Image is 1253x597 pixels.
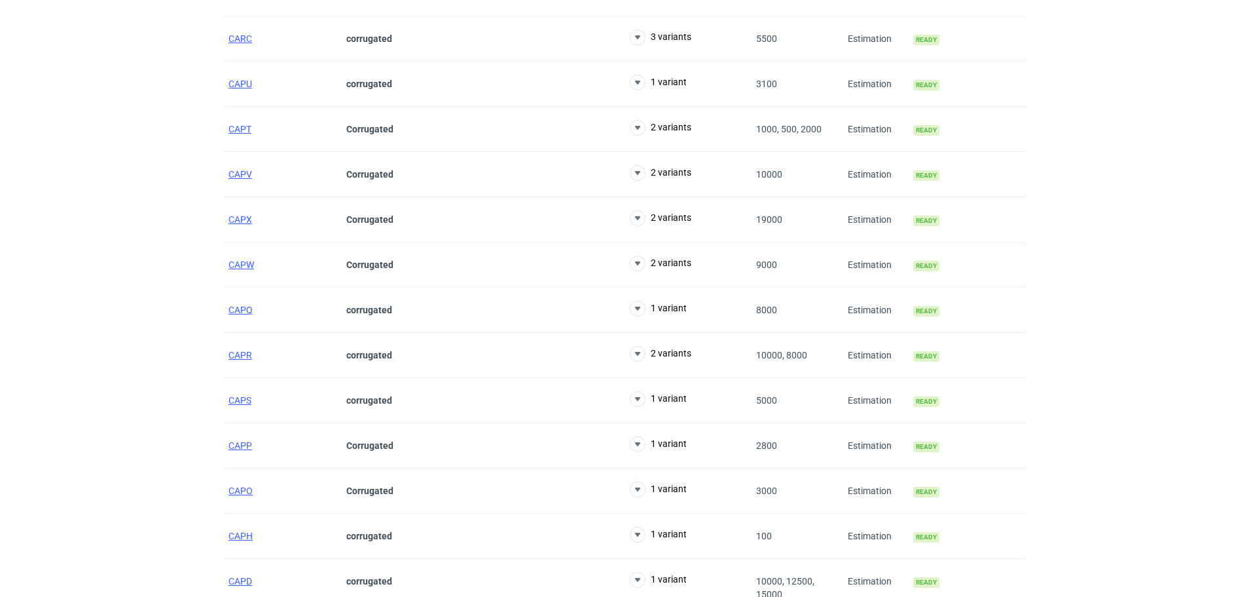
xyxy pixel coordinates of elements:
[228,395,251,406] a: CAPS
[756,124,822,134] span: 1000, 500, 2000
[630,75,687,90] button: 1 variant
[913,351,939,362] span: Ready
[346,440,393,451] strong: Corrugated
[228,350,252,360] a: CAPR
[630,391,687,407] button: 1 variant
[346,486,393,496] strong: Corrugated
[913,577,939,588] span: Ready
[346,395,392,406] strong: corrugated
[228,486,253,496] a: CAPO
[228,531,253,541] a: CAPH
[228,124,251,134] a: CAPT
[843,378,908,423] div: Estimation
[228,576,252,587] a: CAPD
[843,197,908,242] div: Estimation
[756,260,777,270] span: 9000
[630,482,687,497] button: 1 variant
[630,346,691,362] button: 2 variants
[630,29,691,45] button: 3 variants
[228,440,252,451] a: CAPP
[913,396,939,407] span: Ready
[756,531,772,541] span: 100
[756,33,777,44] span: 5500
[913,261,939,271] span: Ready
[756,486,777,496] span: 3000
[346,214,393,225] strong: Corrugated
[228,260,254,270] a: CAPW
[843,333,908,378] div: Estimation
[630,256,691,271] button: 2 variants
[843,107,908,152] div: Estimation
[228,33,252,44] a: CARC
[913,170,939,181] span: Ready
[346,33,392,44] strong: corrugated
[843,469,908,514] div: Estimation
[756,440,777,451] span: 2800
[630,527,687,543] button: 1 variant
[228,79,252,89] a: CAPU
[346,260,393,270] strong: Corrugated
[346,124,393,134] strong: Corrugated
[630,436,687,452] button: 1 variant
[756,214,782,225] span: 19000
[843,423,908,469] div: Estimation
[843,16,908,62] div: Estimation
[756,305,777,315] span: 8000
[346,79,392,89] strong: corrugated
[843,514,908,559] div: Estimation
[913,306,939,317] span: Ready
[630,572,687,588] button: 1 variant
[913,442,939,452] span: Ready
[630,301,687,317] button: 1 variant
[913,35,939,45] span: Ready
[913,80,939,90] span: Ready
[913,125,939,136] span: Ready
[630,165,691,181] button: 2 variants
[913,216,939,226] span: Ready
[346,576,392,587] strong: corrugated
[346,531,392,541] strong: corrugated
[630,210,691,226] button: 2 variants
[228,214,252,225] a: CAPX
[843,152,908,197] div: Estimation
[346,305,392,315] strong: corrugated
[756,169,782,180] span: 10000
[756,395,777,406] span: 5000
[913,532,939,543] span: Ready
[228,169,252,180] a: CAPV
[346,169,393,180] strong: Corrugated
[228,305,253,315] a: CAPQ
[756,79,777,89] span: 3100
[346,350,392,360] strong: corrugated
[630,120,691,136] button: 2 variants
[843,62,908,107] div: Estimation
[843,242,908,288] div: Estimation
[756,350,807,360] span: 10000, 8000
[913,487,939,497] span: Ready
[843,288,908,333] div: Estimation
